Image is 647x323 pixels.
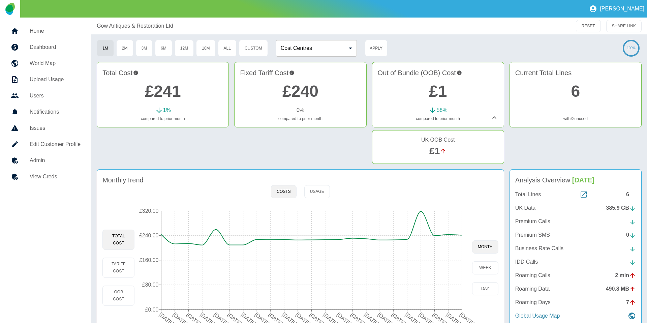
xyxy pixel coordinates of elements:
[606,285,636,293] div: 490.8 MB
[626,231,636,239] div: 0
[102,116,223,122] p: compared to prior month
[102,230,134,250] button: Total Cost
[5,23,86,39] a: Home
[145,307,159,313] tspan: £0.00
[600,6,644,12] p: [PERSON_NAME]
[240,68,361,78] h4: Fixed Tariff Cost
[30,140,81,148] h5: Edit Customer Profile
[576,20,601,32] button: RESET
[515,271,636,280] a: Roaming Calls2 min
[515,204,636,212] a: UK Data385.9 GB
[572,116,574,122] a: 0
[271,185,296,198] button: Costs
[239,40,268,57] button: Custom
[30,92,81,100] h5: Users
[515,312,636,320] a: Global Usage Map
[515,175,636,185] h4: Analysis Overview
[142,282,159,288] tspan: £80.00
[282,82,318,100] a: £240
[378,68,498,78] h4: Out of Bundle (OOB) Cost
[145,82,181,100] a: £241
[97,40,114,57] button: 1M
[30,124,81,132] h5: Issues
[615,271,636,280] div: 2 min
[515,298,551,306] p: Roaming Days
[5,39,86,55] a: Dashboard
[515,298,636,306] a: Roaming Days7
[30,27,81,35] h5: Home
[472,240,498,254] button: month
[102,175,144,185] h4: Monthly Trend
[457,68,462,78] svg: Costs outside of your fixed tariff
[626,190,636,199] div: 6
[515,204,535,212] p: UK Data
[429,82,447,100] a: £1
[515,231,636,239] a: Premium SMS0
[472,282,498,295] button: day
[30,76,81,84] h5: Upload Usage
[102,258,134,278] button: Tariff Cost
[627,46,636,50] text: 100%
[116,40,133,57] button: 2M
[571,82,580,100] a: 6
[515,258,538,266] p: IDD Calls
[606,204,636,212] div: 385.9 GB
[515,217,550,226] p: Premium Calls
[30,173,81,181] h5: View Creds
[30,156,81,165] h5: Admin
[5,55,86,71] a: World Map
[136,40,153,57] button: 3M
[515,258,636,266] a: IDD Calls
[515,285,550,293] p: Roaming Data
[5,120,86,136] a: Issues
[365,40,388,57] button: Apply
[586,2,647,16] button: [PERSON_NAME]
[289,68,295,78] svg: This is your recurring contracted cost
[606,20,642,32] button: SHARE LINK
[378,136,498,144] h5: UK OOB Cost
[102,286,134,306] button: OOB Cost
[30,59,81,67] h5: World Map
[97,22,173,30] a: Gow Antiques & Restoration Ltd
[102,68,223,78] h4: Total Cost
[437,106,448,114] p: 58 %
[155,40,172,57] button: 6M
[472,261,498,274] button: week
[515,244,563,253] p: Business Rate Calls
[140,208,159,214] tspan: £320.00
[515,68,636,78] h4: Current Total Lines
[297,106,304,114] p: 0 %
[626,298,636,306] div: 7
[240,116,361,122] p: compared to prior month
[30,43,81,51] h5: Dashboard
[5,88,86,104] a: Users
[5,71,86,88] a: Upload Usage
[196,40,215,57] button: 18M
[5,152,86,169] a: Admin
[515,217,636,226] a: Premium Calls
[5,169,86,185] a: View Creds
[515,244,636,253] a: Business Rate Calls
[572,176,594,184] span: [DATE]
[5,104,86,120] a: Notifications
[515,285,636,293] a: Roaming Data490.8 MB
[515,190,636,199] a: Total Lines6
[515,116,636,122] p: with unused
[304,185,330,198] button: Usage
[429,146,440,156] a: £1
[515,312,560,320] p: Global Usage Map
[140,257,159,263] tspan: £160.00
[5,3,14,15] img: Logo
[5,136,86,152] a: Edit Customer Profile
[30,108,81,116] h5: Notifications
[175,40,194,57] button: 12M
[515,190,541,199] p: Total Lines
[218,40,237,57] button: All
[140,233,159,238] tspan: £240.00
[515,271,550,280] p: Roaming Calls
[515,231,550,239] p: Premium SMS
[163,106,171,114] p: 1 %
[133,68,138,78] svg: This is the total charges incurred over 1 months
